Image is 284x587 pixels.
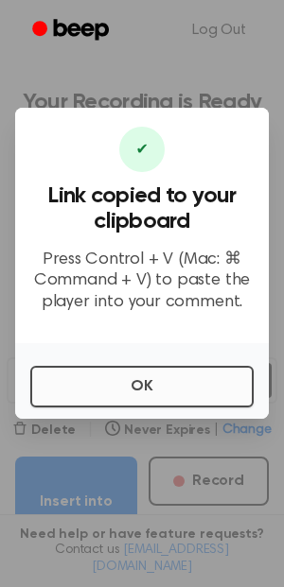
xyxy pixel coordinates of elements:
button: OK [30,366,254,407]
p: Press Control + V (Mac: ⌘ Command + V) to paste the player into your comment. [30,250,254,314]
a: Log Out [173,8,265,53]
h3: Link copied to your clipboard [30,183,254,234]
div: ✔ [119,127,165,172]
a: Beep [19,12,126,49]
